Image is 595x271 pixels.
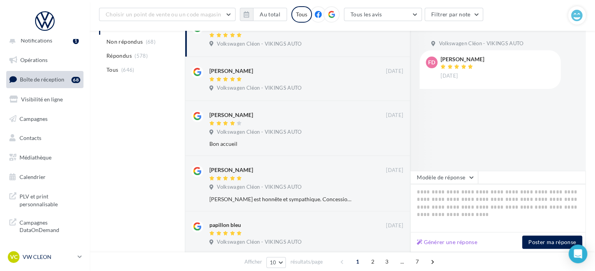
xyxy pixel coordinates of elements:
span: Médiathèque [19,154,51,161]
div: 1 [73,38,79,44]
span: [DATE] [386,222,403,229]
a: Campagnes DataOnDemand [5,214,85,237]
span: Visibilité en ligne [21,96,63,103]
span: (578) [135,53,148,59]
span: Volkswagen Cléon - VIKINGS AUTO [217,85,301,92]
span: Boîte de réception [20,76,64,83]
span: 1 [351,255,364,268]
div: [PERSON_NAME] [209,67,253,75]
span: Volkswagen Cléon - VIKINGS AUTO [439,40,523,47]
button: 10 [266,257,286,268]
span: Fd [428,58,435,66]
span: 3 [381,255,393,268]
span: résultats/page [290,258,322,266]
span: 7 [411,255,423,268]
a: Visibilité en ligne [5,91,85,108]
a: Campagnes [5,111,85,127]
a: Calendrier [5,169,85,185]
a: Opérations [5,52,85,68]
span: Répondus [106,52,132,60]
button: Au total [240,8,287,21]
span: Tous [106,66,118,74]
button: Notifications 1 [5,32,82,49]
span: Choisir un point de vente ou un code magasin [106,11,221,18]
span: Calendrier [19,174,46,180]
span: Campagnes [19,115,48,122]
p: VW CLEON [23,253,74,261]
div: [PERSON_NAME] [209,111,253,119]
a: PLV et print personnalisable [5,188,85,211]
span: Volkswagen Cléon - VIKINGS AUTO [217,239,301,246]
span: VC [10,253,18,261]
span: [DATE] [441,73,458,80]
span: [DATE] [386,167,403,174]
button: Générer une réponse [414,237,480,247]
span: Volkswagen Cléon - VIKINGS AUTO [217,129,301,136]
a: Médiathèque [5,149,85,166]
span: Opérations [20,57,48,63]
span: Afficher [244,258,262,266]
a: Contacts [5,130,85,146]
button: Modèle de réponse [410,171,478,184]
span: Notifications [21,37,52,44]
div: Tous [291,6,312,23]
span: 2 [367,255,379,268]
span: Campagnes DataOnDemand [19,217,80,234]
span: [DATE] [386,112,403,119]
span: PLV et print personnalisable [19,191,80,208]
span: Contacts [19,135,41,141]
div: Bon accueil [209,140,352,148]
button: Poster ma réponse [522,236,582,249]
span: Volkswagen Cléon - VIKINGS AUTO [217,41,301,48]
div: 68 [71,77,80,83]
span: (68) [146,39,156,45]
a: Boîte de réception68 [5,71,85,88]
button: Au total [253,8,287,21]
button: Filtrer par note [425,8,483,21]
div: papillon bleu [209,221,241,229]
span: ... [396,255,408,268]
button: Tous les avis [344,8,422,21]
span: [DATE] [386,68,403,75]
span: Volkswagen Cléon - VIKINGS AUTO [217,184,301,191]
div: Open Intercom Messenger [568,244,587,263]
span: Non répondus [106,38,143,46]
button: Choisir un point de vente ou un code magasin [99,8,236,21]
div: [PERSON_NAME] est honnête et sympathique. Concession fiable. [209,195,352,203]
span: Tous les avis [351,11,382,18]
span: (646) [121,67,135,73]
a: VC VW CLEON [6,250,83,264]
div: [PERSON_NAME] [209,166,253,174]
div: [PERSON_NAME] [441,57,484,62]
span: 10 [270,259,276,266]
